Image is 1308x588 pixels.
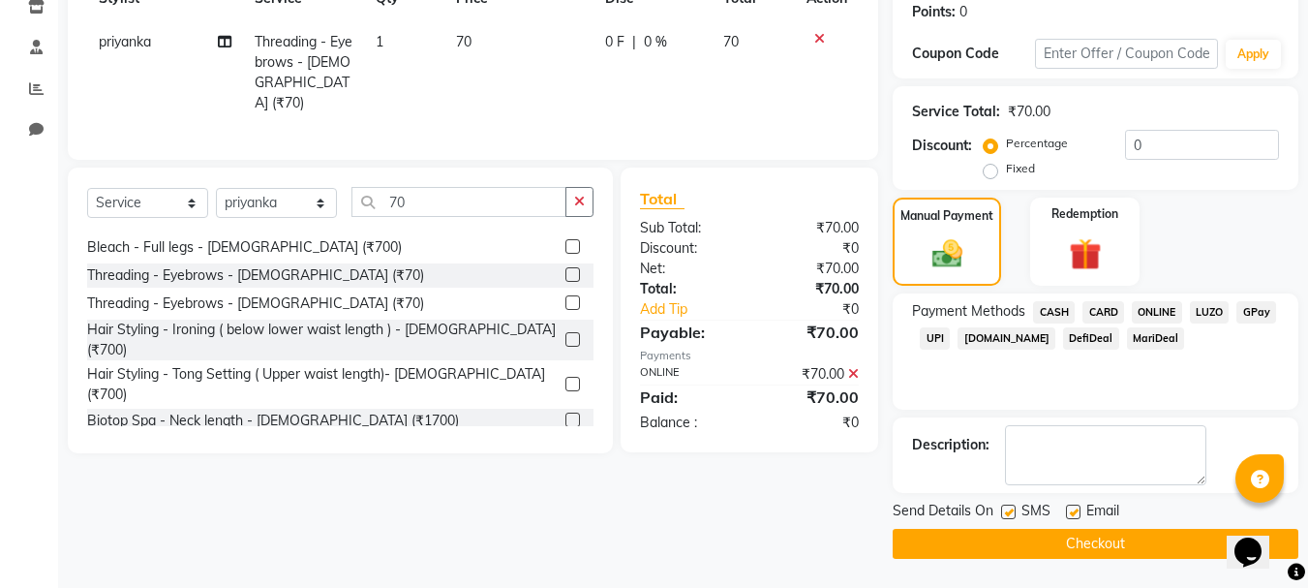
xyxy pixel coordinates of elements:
[749,321,873,344] div: ₹70.00
[87,411,459,431] div: Biotop Spa - Neck length - [DEMOGRAPHIC_DATA] (₹1700)
[87,237,402,258] div: Bleach - Full legs - [DEMOGRAPHIC_DATA] (₹700)
[771,299,874,320] div: ₹0
[87,265,424,286] div: Threading - Eyebrows - [DEMOGRAPHIC_DATA] (₹70)
[1006,160,1035,177] label: Fixed
[749,279,873,299] div: ₹70.00
[1063,327,1119,350] span: DefiDeal
[625,413,749,433] div: Balance :
[99,33,151,50] span: priyanka
[1190,301,1230,324] span: LUZO
[255,33,352,111] span: Threading - Eyebrows - [DEMOGRAPHIC_DATA] (₹70)
[1008,102,1050,122] div: ₹70.00
[900,207,993,225] label: Manual Payment
[749,238,873,259] div: ₹0
[625,321,749,344] div: Payable:
[1127,327,1185,350] span: MariDeal
[912,102,1000,122] div: Service Total:
[1033,301,1075,324] span: CASH
[1059,234,1111,274] img: _gift.svg
[625,364,749,385] div: ONLINE
[640,348,859,364] div: Payments
[625,299,770,320] a: Add Tip
[1227,511,1289,569] iframe: chat widget
[912,136,972,156] div: Discount:
[632,32,636,52] span: |
[893,529,1298,559] button: Checkout
[625,218,749,238] div: Sub Total:
[749,218,873,238] div: ₹70.00
[625,386,749,409] div: Paid:
[625,279,749,299] div: Total:
[351,187,566,217] input: Search or Scan
[605,32,624,52] span: 0 F
[749,386,873,409] div: ₹70.00
[1086,501,1119,525] span: Email
[923,236,972,271] img: _cash.svg
[1035,39,1218,69] input: Enter Offer / Coupon Code
[87,320,558,360] div: Hair Styling - Ironing ( below lower waist length ) - [DEMOGRAPHIC_DATA] (₹700)
[958,327,1055,350] span: [DOMAIN_NAME]
[893,501,993,525] span: Send Details On
[456,33,471,50] span: 70
[1226,40,1281,69] button: Apply
[912,301,1025,322] span: Payment Methods
[625,259,749,279] div: Net:
[959,2,967,22] div: 0
[644,32,667,52] span: 0 %
[912,435,989,455] div: Description:
[87,364,558,405] div: Hair Styling - Tong Setting ( Upper waist length)- [DEMOGRAPHIC_DATA] (₹700)
[1051,205,1118,223] label: Redemption
[749,259,873,279] div: ₹70.00
[1082,301,1124,324] span: CARD
[1236,301,1276,324] span: GPay
[723,33,739,50] span: 70
[1132,301,1182,324] span: ONLINE
[640,189,684,209] span: Total
[1006,135,1068,152] label: Percentage
[749,413,873,433] div: ₹0
[87,294,424,314] div: Threading - Eyebrows - [DEMOGRAPHIC_DATA] (₹70)
[920,327,950,350] span: UPI
[912,44,1034,64] div: Coupon Code
[625,238,749,259] div: Discount:
[1021,501,1050,525] span: SMS
[912,2,956,22] div: Points:
[376,33,383,50] span: 1
[749,364,873,385] div: ₹70.00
